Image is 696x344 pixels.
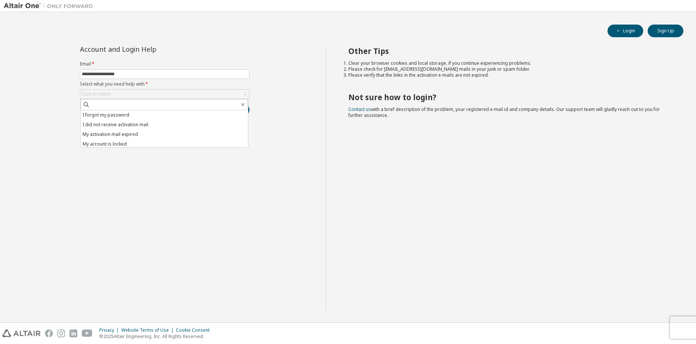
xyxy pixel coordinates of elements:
[608,25,643,37] button: Login
[348,106,371,112] a: Contact us
[176,327,214,333] div: Cookie Consent
[80,61,249,67] label: Email
[80,90,249,99] div: Click to select
[348,92,670,102] h2: Not sure how to login?
[45,329,53,337] img: facebook.svg
[99,327,121,333] div: Privacy
[348,72,670,78] li: Please verify that the links in the activation e-mails are not expired.
[81,110,248,120] li: I forgot my password
[70,329,77,337] img: linkedin.svg
[348,66,670,72] li: Please check for [EMAIL_ADDRESS][DOMAIN_NAME] mails in your junk or spam folder.
[57,329,65,337] img: instagram.svg
[121,327,176,333] div: Website Terms of Use
[82,329,93,337] img: youtube.svg
[348,106,660,118] span: with a brief description of the problem, your registered e-mail id and company details. Our suppo...
[2,329,41,337] img: altair_logo.svg
[99,333,214,340] p: © 2025 Altair Engineering, Inc. All Rights Reserved.
[4,2,97,10] img: Altair One
[348,46,670,56] h2: Other Tips
[82,91,111,97] div: Click to select
[348,60,670,66] li: Clear your browser cookies and local storage, if you continue experiencing problems.
[80,46,216,52] div: Account and Login Help
[648,25,683,37] button: Sign Up
[80,81,249,87] label: Select what you need help with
